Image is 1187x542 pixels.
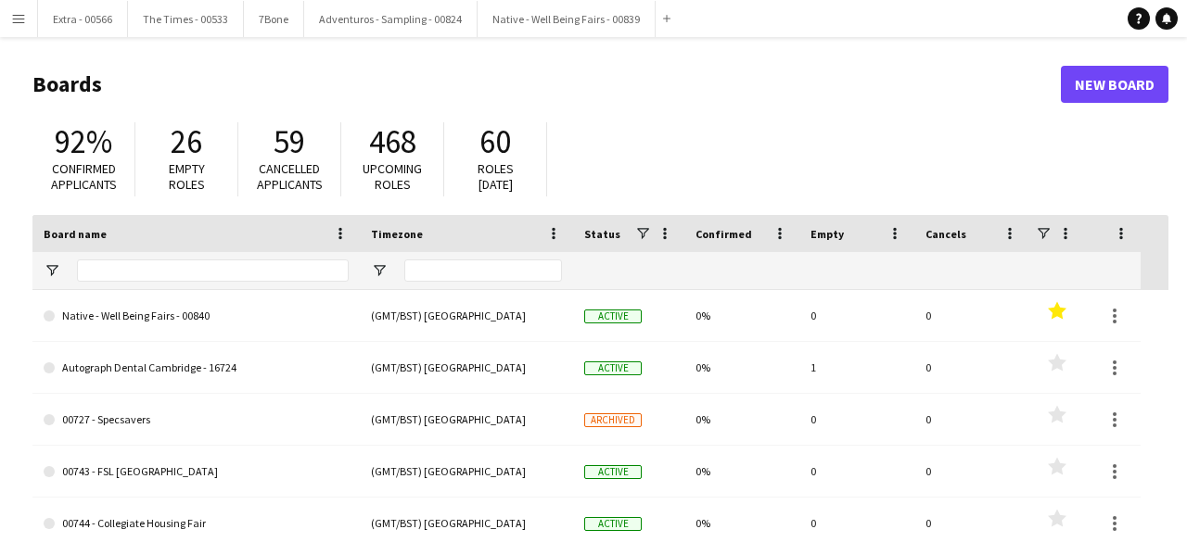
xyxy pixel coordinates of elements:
[244,1,304,37] button: 7Bone
[584,309,642,323] span: Active
[38,1,128,37] button: Extra - 00566
[257,160,323,193] span: Cancelled applicants
[684,394,799,445] div: 0%
[584,361,642,375] span: Active
[51,160,117,193] span: Confirmed applicants
[684,290,799,341] div: 0%
[584,413,642,427] span: Archived
[44,342,349,394] a: Autograph Dental Cambridge - 16724
[55,121,112,162] span: 92%
[44,446,349,498] a: 00743 - FSL [GEOGRAPHIC_DATA]
[584,465,642,479] span: Active
[44,290,349,342] a: Native - Well Being Fairs - 00840
[914,290,1029,341] div: 0
[128,1,244,37] button: The Times - 00533
[914,446,1029,497] div: 0
[363,160,422,193] span: Upcoming roles
[369,121,416,162] span: 468
[360,446,573,497] div: (GMT/BST) [GEOGRAPHIC_DATA]
[77,259,349,282] input: Board name Filter Input
[914,342,1029,393] div: 0
[478,160,514,193] span: Roles [DATE]
[684,446,799,497] div: 0%
[810,227,844,241] span: Empty
[404,259,562,282] input: Timezone Filter Input
[479,121,511,162] span: 60
[169,160,205,193] span: Empty roles
[584,517,642,531] span: Active
[371,227,423,241] span: Timezone
[44,394,349,446] a: 00727 - Specsavers
[925,227,966,241] span: Cancels
[44,227,107,241] span: Board name
[371,262,388,279] button: Open Filter Menu
[32,70,1061,98] h1: Boards
[799,394,914,445] div: 0
[584,227,620,241] span: Status
[914,394,1029,445] div: 0
[799,342,914,393] div: 1
[44,262,60,279] button: Open Filter Menu
[684,342,799,393] div: 0%
[304,1,478,37] button: Adventuros - Sampling - 00824
[478,1,656,37] button: Native - Well Being Fairs - 00839
[799,290,914,341] div: 0
[360,290,573,341] div: (GMT/BST) [GEOGRAPHIC_DATA]
[799,446,914,497] div: 0
[696,227,752,241] span: Confirmed
[1061,66,1168,103] a: New Board
[171,121,202,162] span: 26
[360,394,573,445] div: (GMT/BST) [GEOGRAPHIC_DATA]
[274,121,305,162] span: 59
[360,342,573,393] div: (GMT/BST) [GEOGRAPHIC_DATA]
